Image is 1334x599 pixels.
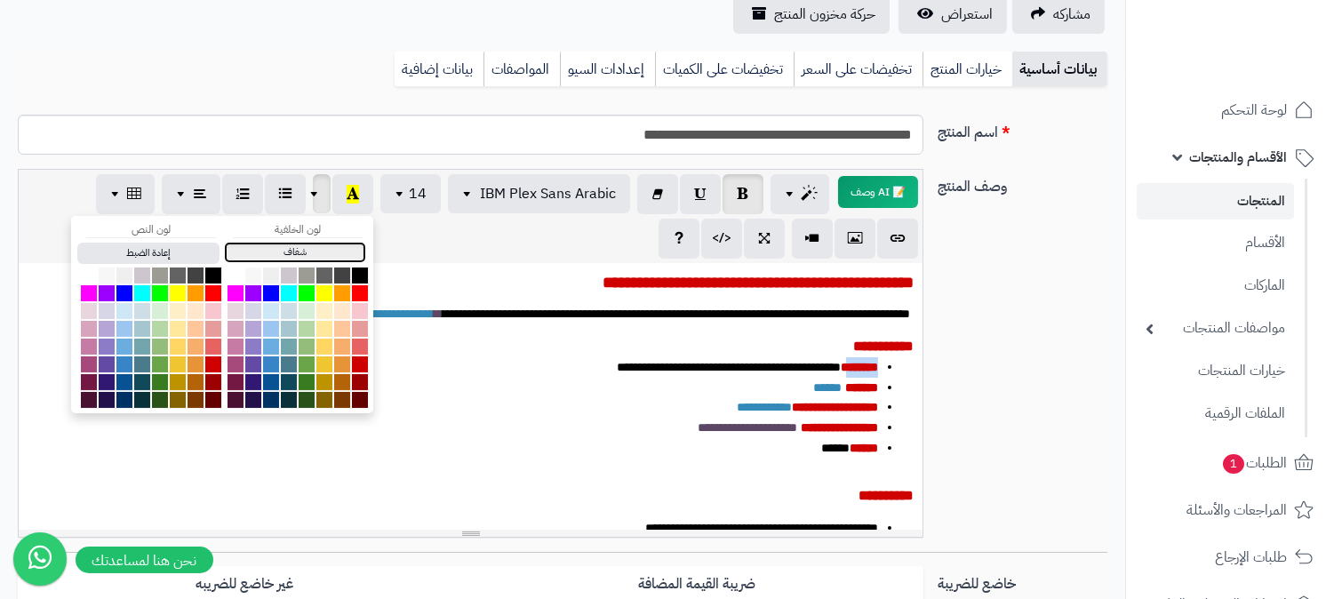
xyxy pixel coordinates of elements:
[409,183,427,204] span: 14
[395,52,483,87] a: بيانات إضافية
[923,52,1012,87] a: خيارات المنتج
[1215,545,1287,570] span: طلبات الإرجاع
[1221,98,1287,123] span: لوحة التحكم
[941,4,993,25] span: استعراض
[1137,442,1323,484] a: الطلبات1
[1189,145,1287,170] span: الأقسام والمنتجات
[1223,454,1244,474] span: 1
[1053,4,1090,25] span: مشاركه
[655,52,794,87] a: تخفيضات على الكميات
[931,115,1114,143] label: اسم المنتج
[838,176,918,208] button: 📝 AI وصف
[1137,183,1294,220] a: المنتجات
[1221,451,1287,475] span: الطلبات
[560,52,655,87] a: إعدادات السيو
[1137,536,1323,579] a: طلبات الإرجاع
[794,52,923,87] a: تخفيضات على السعر
[448,174,630,213] button: IBM Plex Sans Arabic
[1012,52,1107,87] a: بيانات أساسية
[233,222,363,238] div: لون الخلفية
[1186,498,1287,523] span: المراجعات والأسئلة
[1137,89,1323,132] a: لوحة التحكم
[1137,267,1294,305] a: الماركات
[380,174,441,213] button: 14
[1137,224,1294,262] a: الأقسام
[1137,395,1294,433] a: الملفات الرقمية
[1137,352,1294,390] a: خيارات المنتجات
[931,169,1114,197] label: وصف المنتج
[1137,489,1323,531] a: المراجعات والأسئلة
[86,222,216,238] div: لون النص
[224,242,366,263] button: شفاف
[774,4,875,25] span: حركة مخزون المنتج
[480,183,616,204] span: IBM Plex Sans Arabic
[77,243,220,264] button: إعادة الضبط
[483,52,560,87] a: المواصفات
[1137,309,1294,347] a: مواصفات المنتجات
[931,566,1114,595] label: خاضع للضريبة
